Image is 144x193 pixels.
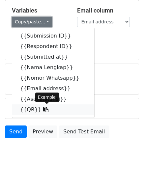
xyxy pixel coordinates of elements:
h5: Email column [77,7,132,14]
a: {{Submission ID}} [12,31,94,41]
a: Send [5,125,27,138]
a: Send Test Email [59,125,109,138]
a: {{QR}} [12,104,94,115]
a: {{Submitted at}} [12,52,94,62]
a: {{Respondent ID}} [12,41,94,52]
h5: Variables [12,7,67,14]
a: {{Asal Instansi}} [12,94,94,104]
a: {{Email address}} [12,83,94,94]
a: {{Nama Lengkap}} [12,62,94,73]
a: {{Nomor Whatsapp}} [12,73,94,83]
iframe: Chat Widget [111,161,144,193]
a: Preview [28,125,57,138]
a: Copy/paste... [12,17,52,27]
div: Example: [35,93,59,102]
